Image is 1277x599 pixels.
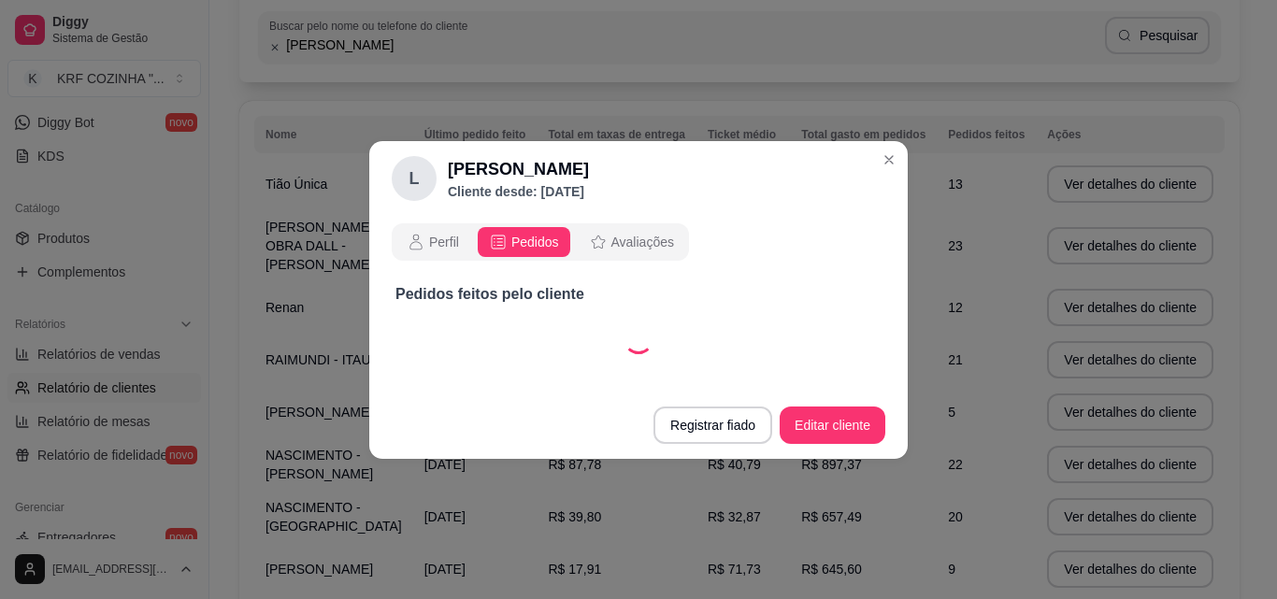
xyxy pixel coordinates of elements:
[392,156,437,201] div: L
[511,233,559,251] span: Pedidos
[392,223,885,261] div: opções
[780,406,885,444] button: Editar cliente
[611,233,674,251] span: Avaliações
[653,406,772,444] button: Registrar fiado
[429,233,459,251] span: Perfil
[395,283,882,306] p: Pedidos feitos pelo cliente
[448,182,589,201] p: Cliente desde: [DATE]
[448,156,589,182] h2: [PERSON_NAME]
[874,145,904,175] button: Close
[392,223,689,261] div: opções
[624,324,653,354] div: Loading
